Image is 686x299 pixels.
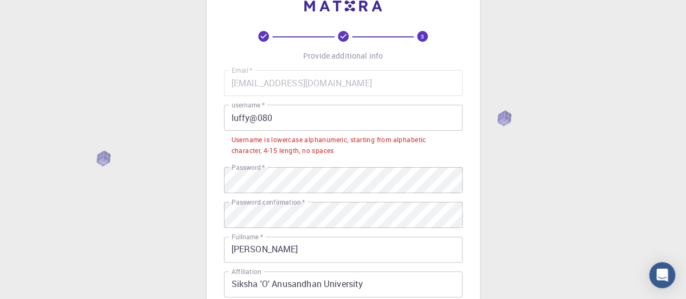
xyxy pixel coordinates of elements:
label: Fullname [232,232,263,241]
label: Password [232,163,265,172]
label: Password confirmation [232,198,305,207]
div: Username is lowercase alphanumeric, starting from alphabetic character, 4-15 length, no spaces [232,135,455,156]
label: username [232,100,265,110]
label: Email [232,66,252,75]
p: Provide additional info [303,50,383,61]
text: 3 [421,33,424,40]
label: Affiliation [232,267,261,276]
div: Open Intercom Messenger [649,262,675,288]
